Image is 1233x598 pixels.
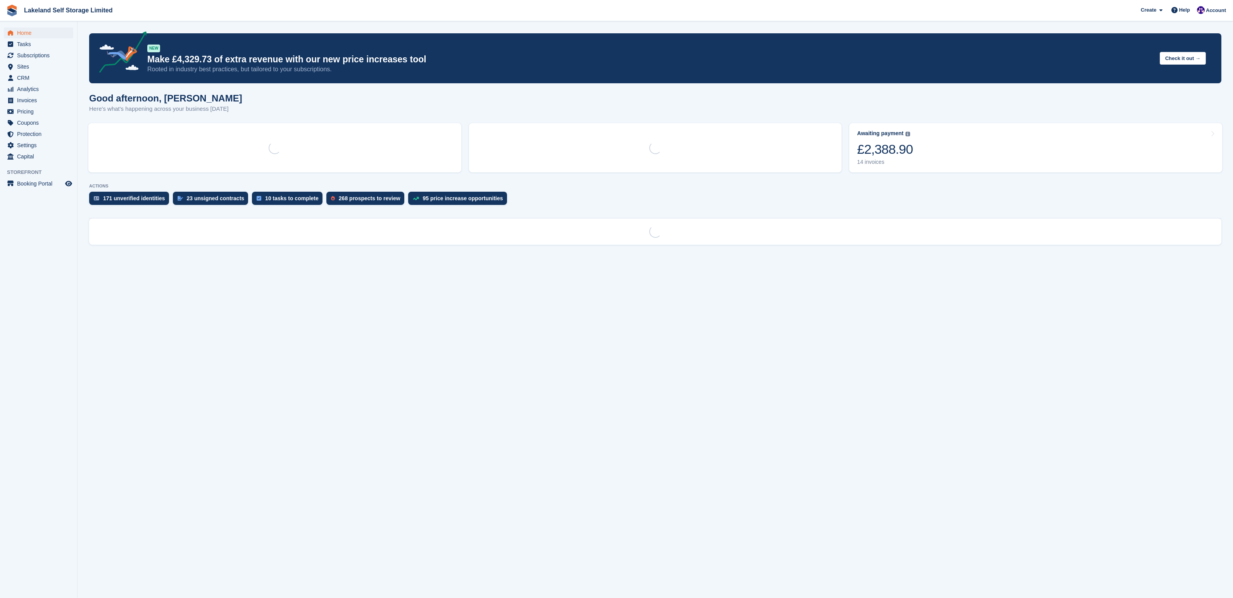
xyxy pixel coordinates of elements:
img: task-75834270c22a3079a89374b754ae025e5fb1db73e45f91037f5363f120a921f8.svg [257,196,261,201]
a: Lakeland Self Storage Limited [21,4,116,17]
a: Awaiting payment £2,388.90 14 invoices [849,123,1222,172]
span: Help [1179,6,1190,14]
a: 171 unverified identities [89,192,173,209]
a: 10 tasks to complete [252,192,326,209]
img: prospect-51fa495bee0391a8d652442698ab0144808aea92771e9ea1ae160a38d050c398.svg [331,196,335,201]
a: menu [4,72,73,83]
div: Awaiting payment [857,130,904,137]
a: menu [4,151,73,162]
a: menu [4,61,73,72]
a: menu [4,106,73,117]
span: Protection [17,129,64,139]
span: Invoices [17,95,64,106]
span: Account [1206,7,1226,14]
a: menu [4,84,73,95]
div: 268 prospects to review [339,195,400,201]
span: Subscriptions [17,50,64,61]
span: Settings [17,140,64,151]
a: Preview store [64,179,73,188]
a: menu [4,95,73,106]
p: Rooted in industry best practices, but tailored to your subscriptions. [147,65,1154,74]
span: Storefront [7,168,77,176]
img: price-adjustments-announcement-icon-8257ccfd72463d97f412b2fc003d46551f7dbcb40ab6d574587a9cd5c0d94... [93,31,147,76]
a: menu [4,140,73,151]
span: CRM [17,72,64,83]
div: 95 price increase opportunities [423,195,503,201]
a: menu [4,39,73,50]
div: 23 unsigned contracts [187,195,245,201]
button: Check it out → [1160,52,1206,65]
h1: Good afternoon, [PERSON_NAME] [89,93,242,103]
span: Pricing [17,106,64,117]
img: verify_identity-adf6edd0f0f0b5bbfe63781bf79b02c33cf7c696d77639b501bdc392416b5a36.svg [94,196,99,201]
div: £2,388.90 [857,141,913,157]
div: 10 tasks to complete [265,195,319,201]
a: menu [4,129,73,139]
img: icon-info-grey-7440780725fd019a000dd9b08b2336e03edf1995a4989e88bcd33f0948082b44.svg [905,132,910,136]
a: 268 prospects to review [326,192,408,209]
a: 95 price increase opportunities [408,192,511,209]
p: Make £4,329.73 of extra revenue with our new price increases tool [147,54,1154,65]
div: 14 invoices [857,159,913,165]
span: Booking Portal [17,178,64,189]
span: Analytics [17,84,64,95]
span: Home [17,27,64,38]
span: Capital [17,151,64,162]
div: 171 unverified identities [103,195,165,201]
a: menu [4,117,73,128]
img: contract_signature_icon-13c848040528278c33f63329250d36e43548de30e8caae1d1a13099fd9432cc5.svg [178,196,183,201]
a: menu [4,27,73,38]
img: Nick Aynsley [1197,6,1205,14]
img: price_increase_opportunities-93ffe204e8149a01c8c9dc8f82e8f89637d9d84a8eef4429ea346261dce0b2c0.svg [413,197,419,200]
img: stora-icon-8386f47178a22dfd0bd8f6a31ec36ba5ce8667c1dd55bd0f319d3a0aa187defe.svg [6,5,18,16]
span: Coupons [17,117,64,128]
span: Tasks [17,39,64,50]
div: NEW [147,45,160,52]
p: Here's what's happening across your business [DATE] [89,105,242,113]
a: menu [4,178,73,189]
p: ACTIONS [89,184,1221,189]
a: menu [4,50,73,61]
span: Create [1141,6,1156,14]
a: 23 unsigned contracts [173,192,252,209]
span: Sites [17,61,64,72]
